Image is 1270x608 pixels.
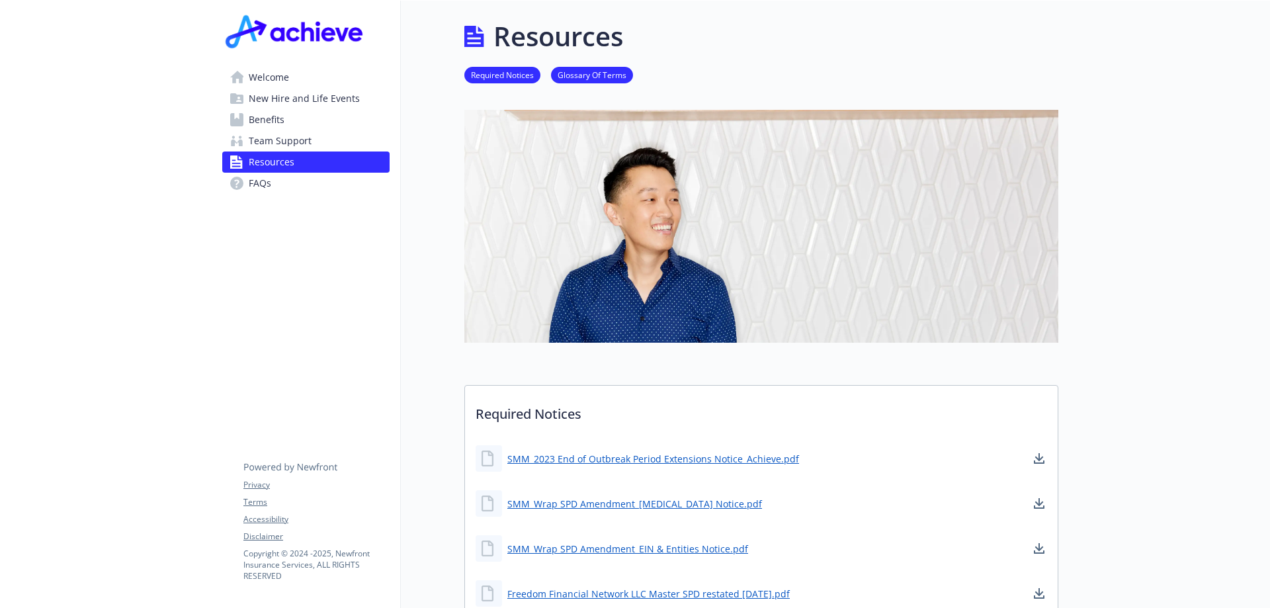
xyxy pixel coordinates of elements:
span: New Hire and Life Events [249,88,360,109]
a: Accessibility [243,513,389,525]
a: Glossary Of Terms [551,68,633,81]
a: Team Support [222,130,390,152]
a: Privacy [243,479,389,491]
img: resources page banner [464,110,1058,343]
a: Freedom Financial Network LLC Master SPD restated [DATE].pdf [507,587,790,601]
a: Welcome [222,67,390,88]
span: Welcome [249,67,289,88]
a: download document [1031,586,1047,601]
span: Resources [249,152,294,173]
p: Required Notices [465,386,1058,435]
a: Required Notices [464,68,540,81]
a: SMM_Wrap SPD Amendment_EIN & Entities Notice.pdf [507,542,748,556]
span: Benefits [249,109,284,130]
span: Team Support [249,130,312,152]
p: Copyright © 2024 - 2025 , Newfront Insurance Services, ALL RIGHTS RESERVED [243,548,389,582]
a: download document [1031,451,1047,466]
span: FAQs [249,173,271,194]
a: Disclaimer [243,531,389,543]
a: New Hire and Life Events [222,88,390,109]
a: download document [1031,541,1047,556]
a: SMM_2023 End of Outbreak Period Extensions Notice_Achieve.pdf [507,452,799,466]
a: FAQs [222,173,390,194]
a: Resources [222,152,390,173]
a: Benefits [222,109,390,130]
a: Terms [243,496,389,508]
a: download document [1031,496,1047,511]
a: SMM_Wrap SPD Amendment_[MEDICAL_DATA] Notice.pdf [507,497,762,511]
h1: Resources [493,17,623,56]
